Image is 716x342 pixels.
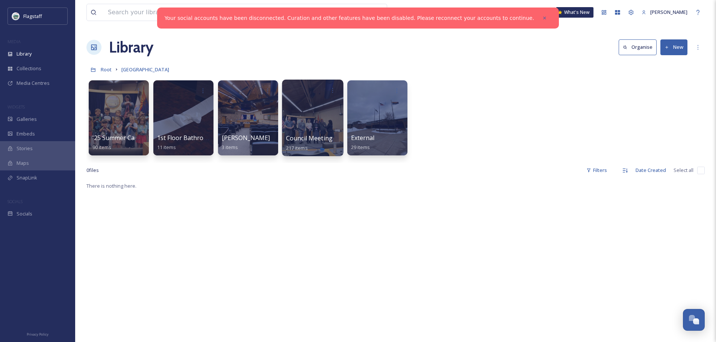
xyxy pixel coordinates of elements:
span: SnapLink [17,174,37,181]
span: Galleries [17,116,37,123]
span: WIDGETS [8,104,25,110]
a: Council Meeting217 items [286,135,333,151]
span: SOCIALS [8,199,23,204]
span: Collections [17,65,41,72]
span: [PERSON_NAME] [222,134,270,142]
a: External29 items [351,134,374,151]
span: Maps [17,160,29,167]
a: [PERSON_NAME]3 items [222,134,270,151]
a: Your social accounts have been disconnected. Curation and other features have been disabled. Plea... [165,14,534,22]
span: [PERSON_NAME] [650,9,687,15]
a: What's New [556,7,593,18]
span: 0 file s [86,167,99,174]
span: Flagstaff [23,13,42,20]
a: View all files [339,5,383,20]
span: There is nothing here. [86,182,136,189]
span: 11 items [157,144,176,151]
a: [GEOGRAPHIC_DATA] [121,65,169,74]
span: External [351,134,374,142]
a: Library [109,36,153,59]
a: [PERSON_NAME] [638,5,691,20]
span: Embeds [17,130,35,137]
span: Privacy Policy [27,332,48,337]
div: Date Created [632,163,670,178]
a: 1st Floor Bathroom Remodel TP Cutting Ceremony11 items [157,134,301,151]
button: Open Chat [683,309,705,331]
span: 90 items [92,144,111,151]
span: 1st Floor Bathroom Remodel TP Cutting Ceremony [157,134,301,142]
span: Library [17,50,32,57]
a: '25 Summer Camp Field Trip90 items [92,134,171,151]
span: '25 Summer Camp Field Trip [92,134,171,142]
span: Media Centres [17,80,50,87]
input: Search your library [104,4,312,21]
span: MEDIA [8,39,21,44]
span: Stories [17,145,33,152]
span: Council Meeting [286,134,333,142]
span: Socials [17,210,32,217]
a: Root [101,65,112,74]
img: images%20%282%29.jpeg [12,12,20,20]
button: New [660,39,687,55]
a: Privacy Policy [27,329,48,338]
span: [GEOGRAPHIC_DATA] [121,66,169,73]
button: Organise [619,39,657,55]
div: Filters [583,163,611,178]
span: 217 items [286,144,308,151]
span: Root [101,66,112,73]
span: 3 items [222,144,238,151]
span: Select all [674,167,693,174]
span: 29 items [351,144,370,151]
